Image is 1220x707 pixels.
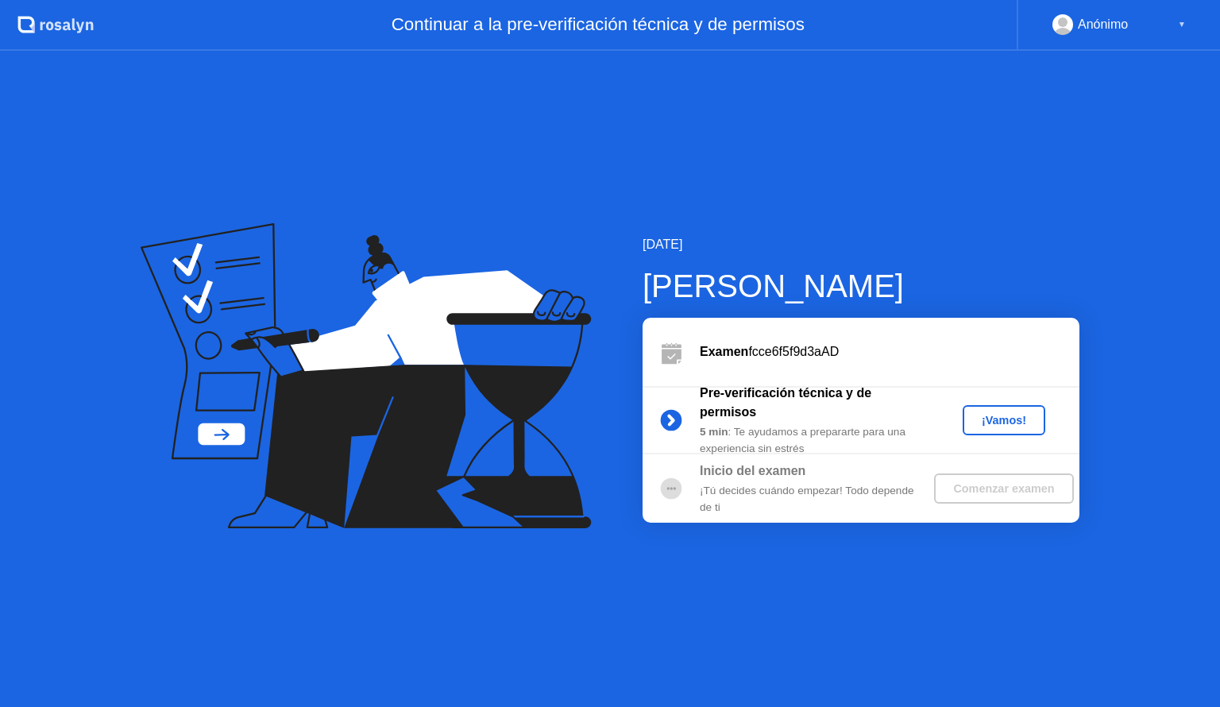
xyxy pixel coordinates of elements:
div: fcce6f5f9d3aAD [700,342,1079,361]
div: ▼ [1178,14,1186,35]
div: Comenzar examen [940,482,1067,495]
b: 5 min [700,426,728,438]
b: Inicio del examen [700,464,805,477]
div: ¡Tú decides cuándo empezar! Todo depende de ti [700,483,929,516]
button: Comenzar examen [934,473,1073,504]
button: ¡Vamos! [963,405,1045,435]
b: Pre-verificación técnica y de permisos [700,386,871,419]
div: ¡Vamos! [969,414,1039,427]
div: [PERSON_NAME] [643,262,1079,310]
div: [DATE] [643,235,1079,254]
div: : Te ayudamos a prepararte para una experiencia sin estrés [700,424,929,457]
div: Anónimo [1078,14,1128,35]
b: Examen [700,345,748,358]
